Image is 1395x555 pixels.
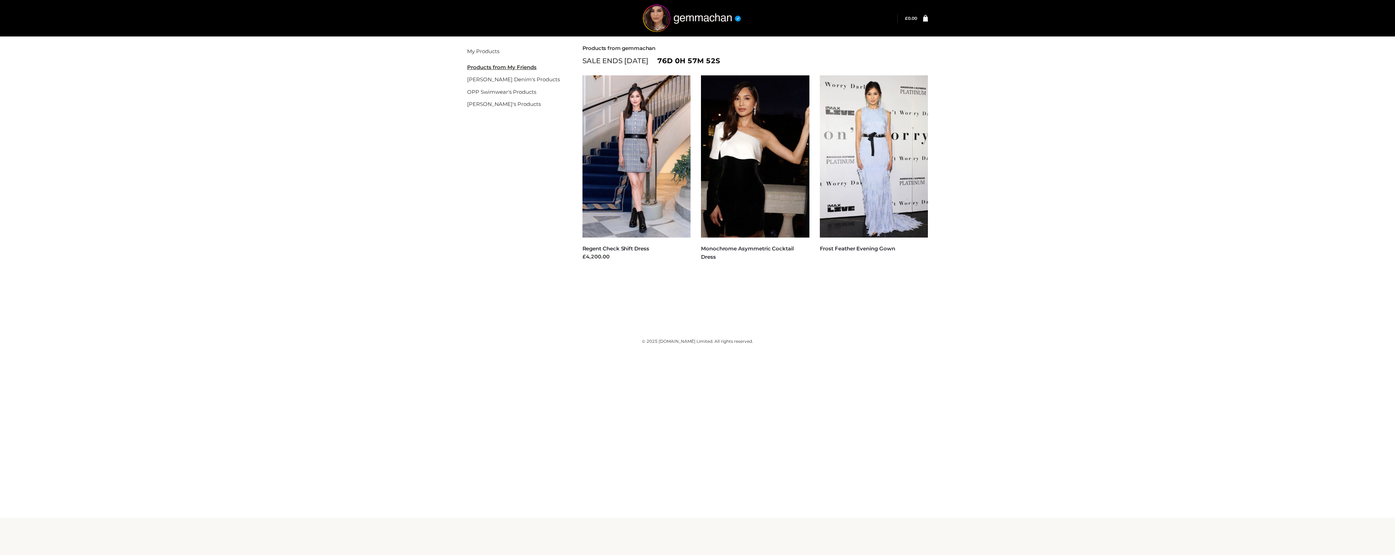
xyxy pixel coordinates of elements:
[467,48,499,55] a: My Products
[582,253,691,261] div: £4,200.00
[657,55,720,67] span: 76d 0h 57m 52s
[905,16,908,21] span: £
[582,55,928,67] div: SALE ENDS [DATE]
[905,16,917,21] bdi: 0.00
[467,89,536,95] a: OPP Swimwear's Products
[701,245,794,260] a: Monochrome Asymmetric Cocktail Dress
[820,75,928,238] img: Frost Feather Evening Gown
[467,101,541,107] a: [PERSON_NAME]'s Products
[467,76,560,83] a: [PERSON_NAME] Denim's Products
[467,338,928,345] div: © 2025 [DOMAIN_NAME] Limited. All rights reserved.
[820,245,895,252] a: Frost Feather Evening Gown
[582,245,649,252] a: Regent Check Shift Dress
[640,5,744,32] img: gemmachan
[467,64,537,71] u: Products from My Friends
[905,16,917,21] a: £0.00
[582,45,928,51] h2: Products from gemmachan
[582,75,691,238] img: Regent Check Shift Dress
[701,75,809,238] img: Monochrome Asymmetric Cocktail Dress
